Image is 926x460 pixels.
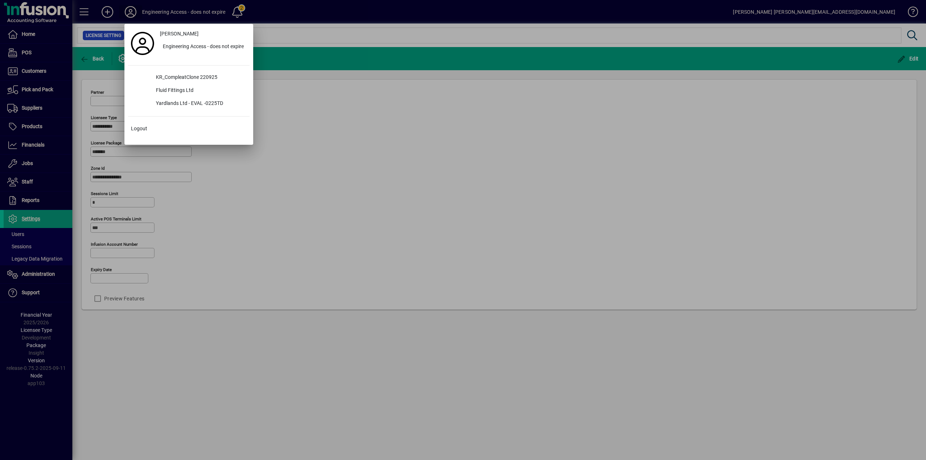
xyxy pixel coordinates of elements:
[128,71,250,84] button: KR_CompleatClone 220925
[128,122,250,135] button: Logout
[157,41,250,54] button: Engineering Access - does not expire
[150,84,250,97] div: Fluid Fittings Ltd
[128,97,250,110] button: Yardlands Ltd - EVAL -0225TD
[160,30,199,38] span: [PERSON_NAME]
[150,71,250,84] div: KR_CompleatClone 220925
[157,28,250,41] a: [PERSON_NAME]
[128,84,250,97] button: Fluid Fittings Ltd
[150,97,250,110] div: Yardlands Ltd - EVAL -0225TD
[128,37,157,50] a: Profile
[131,125,147,132] span: Logout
